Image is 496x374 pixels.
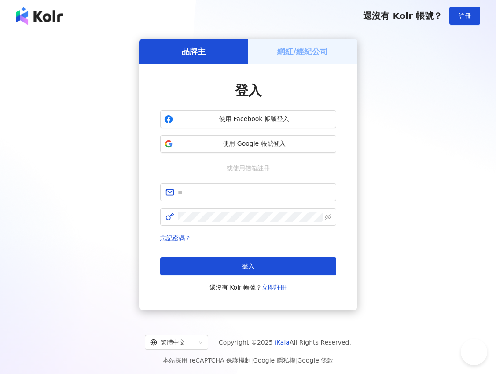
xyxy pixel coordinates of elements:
button: 使用 Google 帳號登入 [160,135,336,153]
span: 本站採用 reCAPTCHA 保護機制 [163,355,333,366]
span: | [251,357,253,364]
h5: 品牌主 [182,46,206,57]
span: 或使用信箱註冊 [220,163,276,173]
span: 使用 Facebook 帳號登入 [176,115,332,124]
span: 使用 Google 帳號登入 [176,139,332,148]
a: Google 隱私權 [253,357,295,364]
span: eye-invisible [325,214,331,220]
a: iKala [275,339,290,346]
span: | [295,357,298,364]
span: 還沒有 Kolr 帳號？ [209,282,287,293]
button: 使用 Facebook 帳號登入 [160,110,336,128]
span: 登入 [242,263,254,270]
a: 忘記密碼？ [160,235,191,242]
a: Google 條款 [297,357,333,364]
h5: 網紅/經紀公司 [277,46,328,57]
span: Copyright © 2025 All Rights Reserved. [219,337,351,348]
span: 登入 [235,83,261,98]
button: 登入 [160,257,336,275]
img: logo [16,7,63,25]
span: 註冊 [459,12,471,19]
div: 繁體中文 [150,335,195,349]
span: 還沒有 Kolr 帳號？ [363,11,442,21]
iframe: Help Scout Beacon - Open [461,339,487,365]
a: 立即註冊 [262,284,287,291]
button: 註冊 [449,7,480,25]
